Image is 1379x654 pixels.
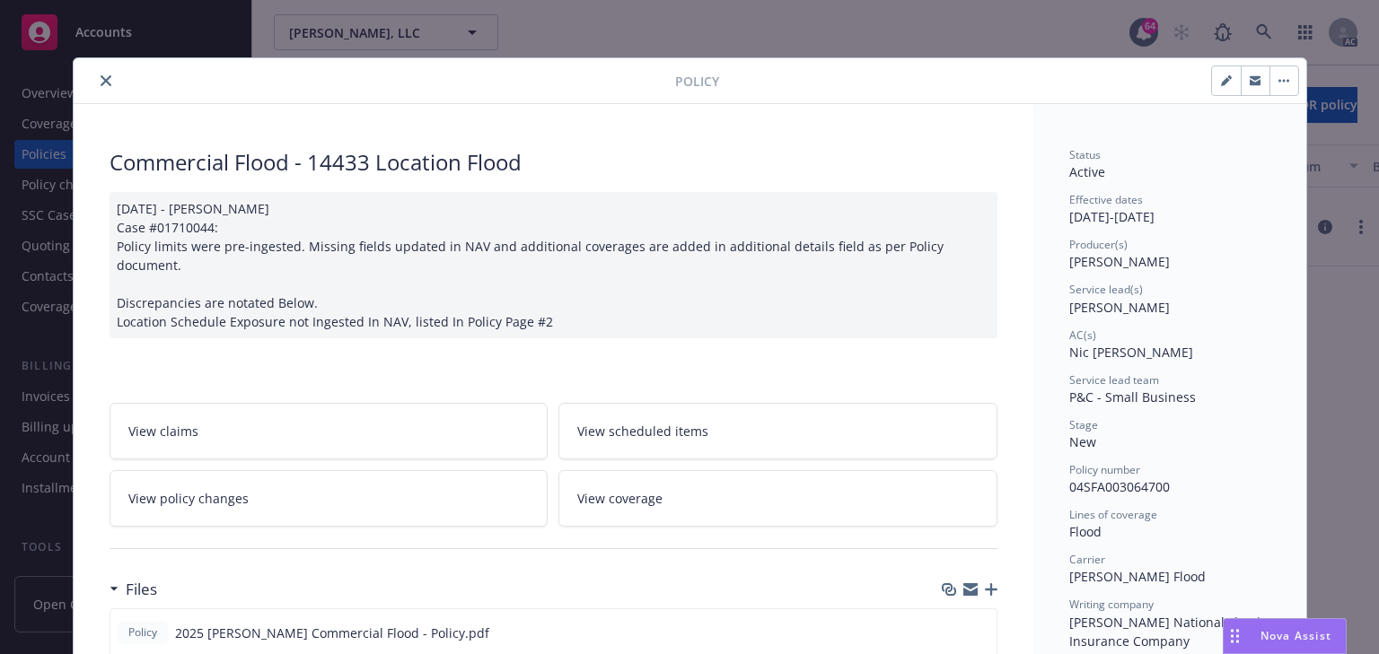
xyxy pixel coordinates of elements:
span: Stage [1069,417,1098,432]
span: P&C - Small Business [1069,388,1196,405]
a: View claims [110,403,549,459]
span: View claims [128,422,198,440]
span: [PERSON_NAME] National Flood Insurance Company [1069,614,1264,650]
span: Lines of coverage [1069,507,1157,522]
span: Active [1069,163,1105,180]
span: View policy changes [128,489,249,508]
span: Policy [675,72,719,91]
span: Service lead team [1069,372,1159,388]
div: [DATE] - [DATE] [1069,192,1270,226]
span: Writing company [1069,597,1154,612]
span: Policy number [1069,462,1140,477]
span: [PERSON_NAME] Flood [1069,568,1206,585]
h3: Files [126,578,157,601]
a: View scheduled items [558,403,997,459]
span: 04SFA003064700 [1069,478,1170,495]
span: Policy [125,624,161,641]
span: Producer(s) [1069,237,1128,252]
button: close [95,70,117,92]
span: Nova Assist [1260,628,1331,643]
span: Service lead(s) [1069,282,1143,297]
span: [PERSON_NAME] [1069,299,1170,316]
div: Files [110,578,157,601]
div: Commercial Flood - 14433 Location Flood [110,147,997,178]
a: View policy changes [110,470,549,527]
span: View scheduled items [577,422,708,440]
div: [DATE] - [PERSON_NAME] Case #01710044: Policy limits were pre-ingested. Missing fields updated in... [110,192,997,338]
div: Drag to move [1224,619,1246,653]
span: View coverage [577,489,663,508]
span: Nic [PERSON_NAME] [1069,344,1193,361]
span: Carrier [1069,552,1105,567]
span: New [1069,433,1096,450]
span: AC(s) [1069,327,1096,343]
span: Status [1069,147,1101,162]
button: Nova Assist [1223,618,1347,654]
div: Flood [1069,522,1270,541]
span: [PERSON_NAME] [1069,253,1170,270]
button: download file [944,623,959,642]
span: 2025 [PERSON_NAME] Commercial Flood - Policy.pdf [175,623,489,642]
a: View coverage [558,470,997,527]
span: Effective dates [1069,192,1143,207]
button: preview file [973,623,989,642]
